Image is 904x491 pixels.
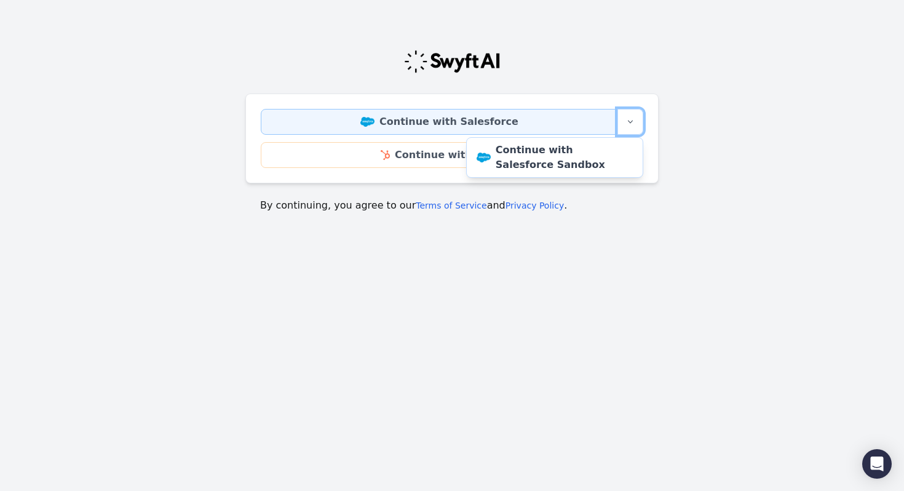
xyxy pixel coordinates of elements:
a: Continue with HubSpot [261,142,643,168]
div: Open Intercom Messenger [862,449,892,479]
a: Terms of Service [416,201,486,210]
a: Continue with Salesforce [261,109,618,135]
img: HubSpot [381,150,390,160]
img: Salesforce Sandbox [477,153,491,162]
p: By continuing, you agree to our and . [260,198,644,213]
a: Continue with Salesforce Sandbox [467,138,643,177]
img: Swyft Logo [403,49,501,74]
a: Privacy Policy [506,201,564,210]
img: Salesforce [360,117,375,127]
